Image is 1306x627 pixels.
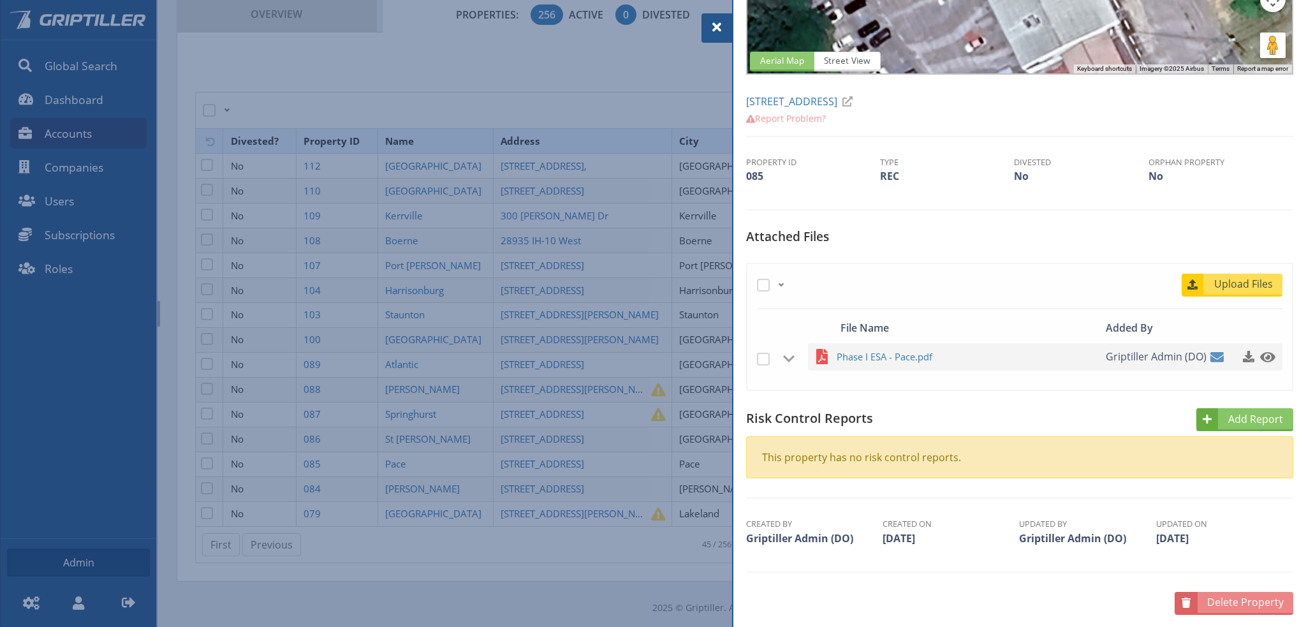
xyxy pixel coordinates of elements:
[1205,276,1282,291] span: Upload Files
[1014,169,1029,183] span: No
[1106,343,1207,371] span: Griptiller Admin (DO)
[1102,319,1197,337] div: Added By
[1019,518,1153,530] th: Updated By
[1200,594,1293,610] span: Delete Property
[746,112,826,124] a: Report Problem?
[746,169,763,183] span: 085
[1237,65,1288,72] a: Report a map error
[1014,156,1148,168] th: Divested
[880,169,899,183] span: REC
[1156,531,1290,546] td: [DATE]
[1260,33,1286,58] button: Drag Pegman onto the map to open Street View
[746,156,880,168] th: Property ID
[746,409,873,427] span: Risk Control Reports
[1148,156,1282,168] th: Orphan Property
[1019,531,1153,546] td: Griptiller Admin (DO)
[837,349,1073,365] span: Phase I ESA - Pace.pdf
[750,52,814,71] span: Aerial Map
[1140,65,1204,72] span: Imagery ©2025 Airbus
[883,531,1016,546] td: [DATE]
[746,94,858,108] a: [STREET_ADDRESS]
[837,349,1103,365] a: Phase I ESA - Pace.pdf
[1212,65,1229,72] a: Terms (opens in new tab)
[883,518,1016,530] th: Created On
[1156,518,1290,530] th: Updated On
[746,518,880,530] th: Created By
[1148,169,1163,183] span: No
[837,319,1103,337] div: File Name
[1175,592,1293,615] a: Delete Property
[1220,411,1293,427] span: Add Report
[1196,408,1293,431] a: Add Report
[1077,64,1132,73] button: Keyboard shortcuts
[746,531,880,546] td: Griptiller Admin (DO)
[880,156,1014,168] th: Type
[1182,274,1282,297] a: Upload Files
[1256,345,1273,368] a: Click to preview this file
[814,52,881,71] span: Street View
[746,230,1293,253] h5: Attached Files
[762,450,1277,465] div: This property has no risk control reports.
